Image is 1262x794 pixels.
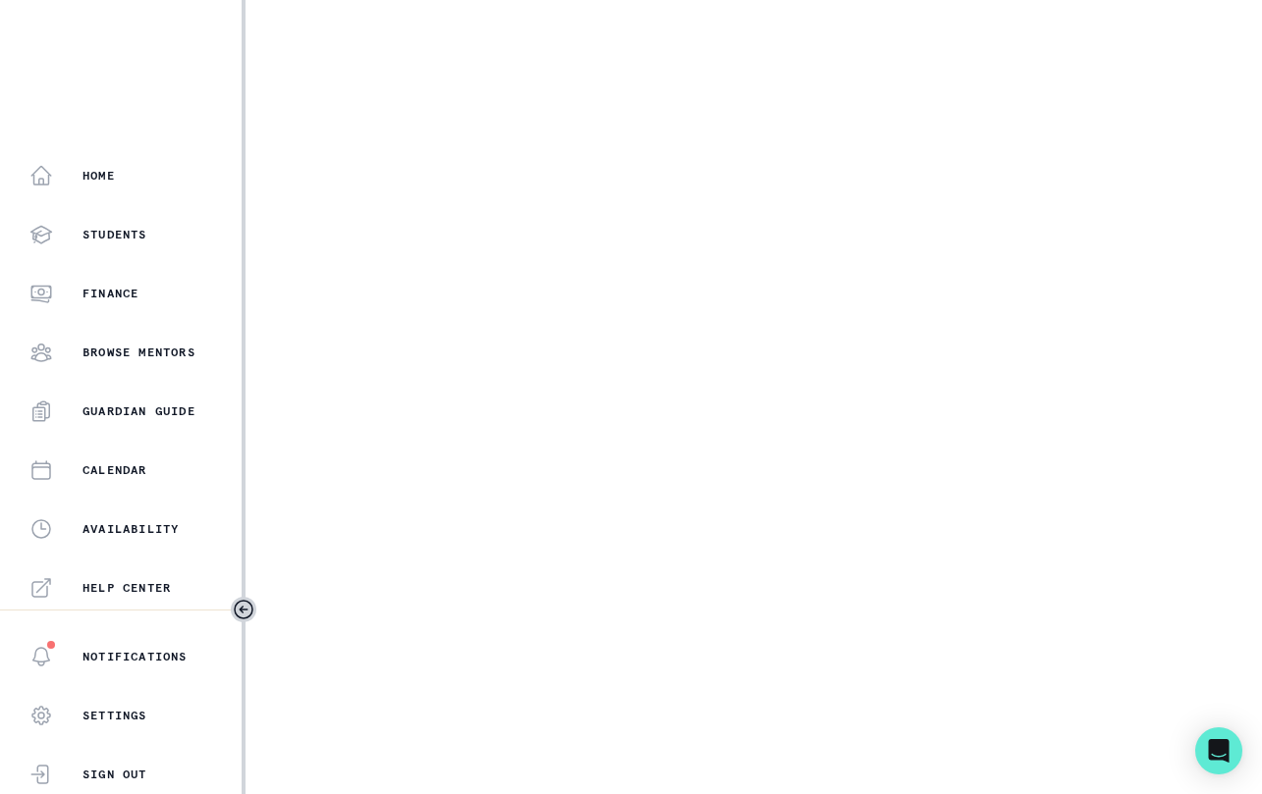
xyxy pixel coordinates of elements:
p: Sign Out [82,767,147,782]
div: Open Intercom Messenger [1195,727,1242,774]
p: Settings [82,708,147,723]
p: Help Center [82,580,171,596]
button: Toggle sidebar [231,597,256,622]
p: Notifications [82,649,188,664]
p: Availability [82,521,179,537]
p: Calendar [82,462,147,478]
p: Students [82,227,147,242]
p: Finance [82,286,138,301]
p: Guardian Guide [82,403,195,419]
p: Browse Mentors [82,344,195,360]
p: Home [82,168,115,184]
